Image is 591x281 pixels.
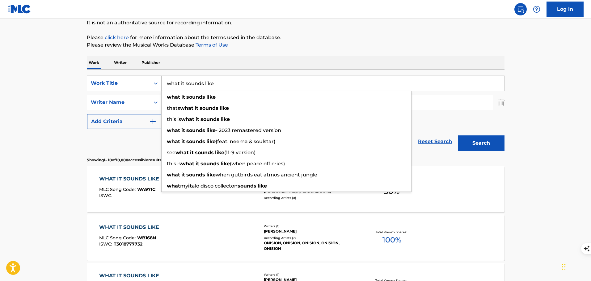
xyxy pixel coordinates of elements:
p: Work [87,56,101,69]
span: 100 % [382,234,401,246]
strong: like [206,127,216,133]
strong: like [206,138,216,144]
img: MLC Logo [7,5,31,14]
span: WB168N [137,235,156,241]
p: Writer [112,56,129,69]
a: WHAT IT SOUNDS LIKEMLC Song Code:WB168NISWC:T3018777732Writers (1)[PERSON_NAME]Recording Artists ... [87,214,504,261]
a: click here [105,35,129,40]
strong: what [167,138,180,144]
strong: what [175,150,189,155]
strong: it [195,105,198,111]
span: ISWC : [99,193,114,198]
span: alo disco collecton [192,183,238,189]
button: Search [458,135,504,151]
span: this is [167,116,181,122]
strong: what [181,161,194,167]
div: WHAT IT SOUNDS LIKE [99,272,162,279]
strong: what [167,183,180,189]
strong: like [206,94,216,100]
span: T3018777732 [114,241,142,247]
p: It is not an authoritative source for recording information. [87,19,504,27]
strong: it [190,150,194,155]
a: WHAT IT SOUNDS LIKEMLC Song Code:WA97ICISWC:Writers (4)[PERSON_NAME], [PERSON_NAME], [PERSON_NAME... [87,166,504,212]
strong: sounds [195,150,214,155]
strong: sounds [201,161,219,167]
p: Total Known Shares: [375,230,408,234]
strong: like [221,116,230,122]
a: Public Search [514,3,527,15]
img: search [517,6,524,13]
strong: what [181,116,194,122]
a: Terms of Use [194,42,228,48]
p: Publisher [140,56,162,69]
span: thats [167,105,180,111]
span: my [180,183,188,189]
iframe: Chat Widget [560,251,591,281]
strong: what [180,105,193,111]
span: ISWC : [99,241,114,247]
div: Writers ( 1 ) [264,224,357,229]
strong: what [167,172,180,178]
span: WA97IC [137,187,155,192]
div: WHAT IT SOUNDS LIKE [99,224,162,231]
strong: it [181,127,185,133]
strong: sounds [186,127,205,133]
strong: like [220,105,229,111]
div: Recording Artists ( 0 ) [264,196,357,200]
span: MLC Song Code : [99,187,137,192]
strong: sounds [238,183,256,189]
strong: like [221,161,230,167]
strong: it [196,161,199,167]
strong: sounds [186,94,205,100]
div: WHAT IT SOUNDS LIKE [99,175,162,183]
strong: it [181,172,185,178]
strong: sounds [186,172,205,178]
strong: sounds [200,105,218,111]
strong: sounds [186,138,205,144]
form: Search Form [87,76,504,154]
span: (feat. neema & soulstar) [216,138,275,144]
strong: what [167,94,180,100]
strong: it [181,138,185,144]
div: [PERSON_NAME] [264,229,357,234]
p: Showing 1 - 10 of 10,000 accessible results (Total 924,902 ) [87,157,189,163]
span: see [167,150,175,155]
p: Please for more information about the terms used in the database. [87,34,504,41]
span: (when peace off cries) [230,161,285,167]
div: Help [530,3,543,15]
strong: it [188,183,192,189]
strong: sounds [201,116,219,122]
strong: it [196,116,199,122]
img: Delete Criterion [498,95,504,110]
img: 9d2ae6d4665cec9f34b9.svg [149,118,157,125]
div: Writers ( 1 ) [264,272,357,277]
div: Drag [562,258,566,276]
strong: what [167,127,180,133]
span: this is [167,161,181,167]
a: Log In [547,2,584,17]
div: Work Title [91,80,146,87]
strong: it [181,94,185,100]
div: Writer Name [91,99,146,106]
span: - 2023 remastered version [216,127,281,133]
strong: like [206,172,216,178]
strong: like [215,150,224,155]
img: help [533,6,540,13]
div: Recording Artists ( 7 ) [264,236,357,240]
div: ONISION, ONISION, ONISION, ONISION, ONISION [264,240,357,251]
span: (11-9 version) [224,150,255,155]
a: Reset Search [415,135,455,148]
p: Please review the Musical Works Database [87,41,504,49]
strong: like [258,183,267,189]
button: Add Criteria [87,114,162,129]
span: when gutbirds eat atmos ancient jungle [216,172,317,178]
span: MLC Song Code : [99,235,137,241]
